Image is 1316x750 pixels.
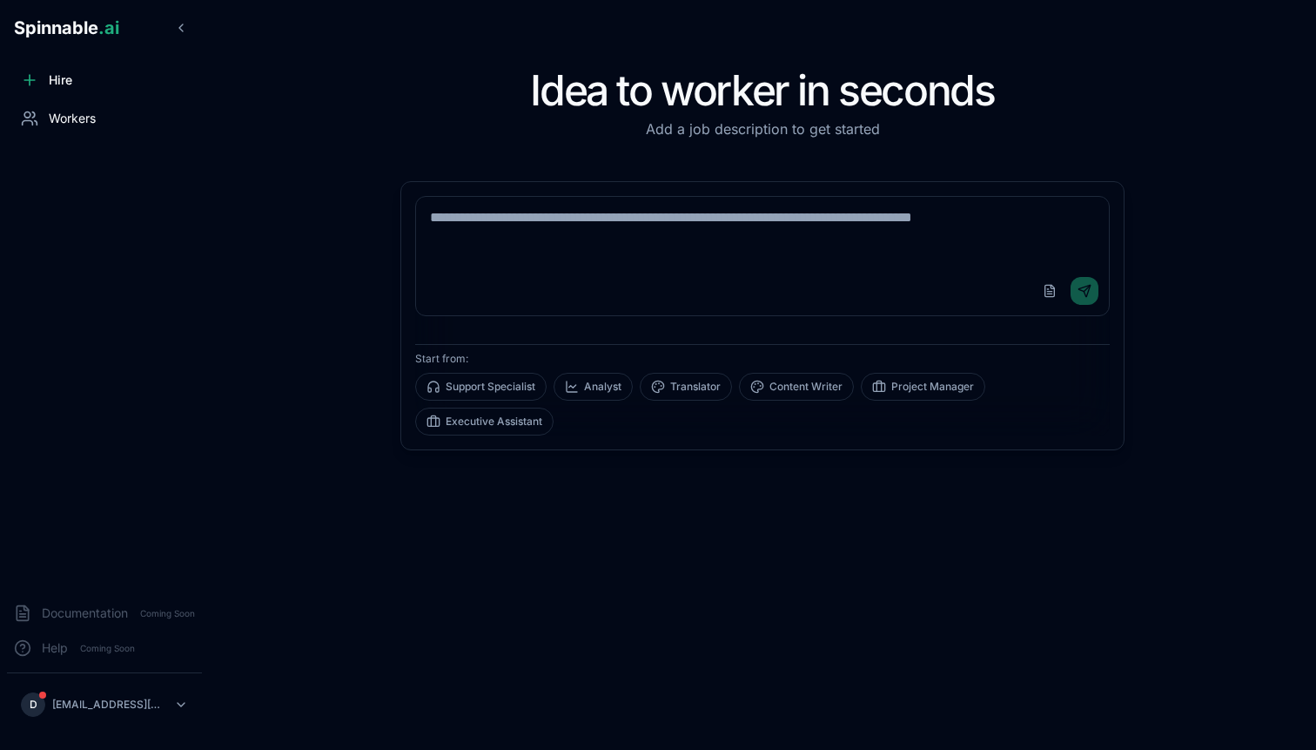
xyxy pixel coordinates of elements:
button: Translator [640,373,732,401]
button: Support Specialist [415,373,547,401]
p: Add a job description to get started [400,118,1125,139]
button: Analyst [554,373,633,401]
span: Hire [49,71,72,89]
span: Documentation [42,605,128,622]
span: D [30,698,37,712]
button: Project Manager [861,373,985,401]
span: .ai [98,17,119,38]
span: Coming Soon [75,640,140,657]
span: Coming Soon [135,605,200,622]
span: Workers [49,110,96,127]
span: Help [42,639,68,657]
span: Spinnable [14,17,119,38]
button: Executive Assistant [415,408,554,436]
button: D[EMAIL_ADDRESS][DOMAIN_NAME] [14,687,195,722]
p: Start from: [415,352,1110,366]
button: Content Writer [739,373,854,401]
p: [EMAIL_ADDRESS][DOMAIN_NAME] [52,698,167,712]
h1: Idea to worker in seconds [400,70,1125,111]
